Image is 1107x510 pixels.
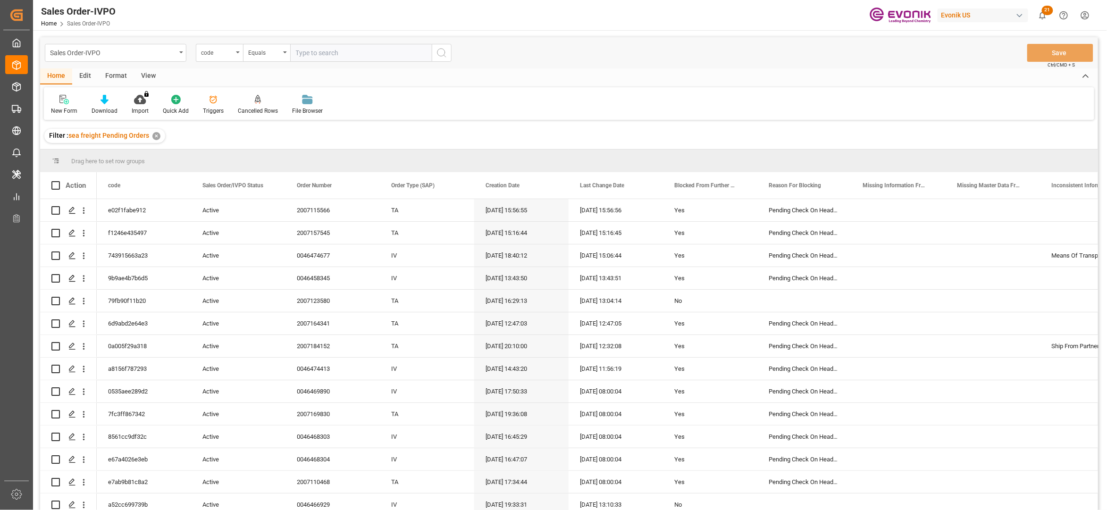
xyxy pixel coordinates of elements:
[202,358,274,380] div: Active
[40,471,97,493] div: Press SPACE to select this row.
[674,471,746,493] div: Yes
[203,107,224,115] div: Triggers
[1032,5,1053,26] button: show 21 new notifications
[97,426,191,448] div: 8561cc9df32c
[202,290,274,312] div: Active
[40,312,97,335] div: Press SPACE to select this row.
[474,312,569,334] div: [DATE] 12:47:03
[40,358,97,380] div: Press SPACE to select this row.
[49,132,68,139] span: Filter :
[569,335,663,357] div: [DATE] 12:32:08
[474,403,569,425] div: [DATE] 19:36:08
[674,426,746,448] div: Yes
[97,312,191,334] div: 6d9abd2e64e3
[134,68,163,84] div: View
[1048,61,1075,68] span: Ctrl/CMD + S
[474,358,569,380] div: [DATE] 14:43:20
[380,290,474,312] div: TA
[674,182,738,189] span: Blocked From Further Processing
[108,182,120,189] span: code
[40,244,97,267] div: Press SPACE to select this row.
[97,244,191,267] div: 743915663a23
[757,471,852,493] div: Pending Check On Header Level, Special Transport Requirements Unchecked
[97,290,191,312] div: 79fb90f11b20
[380,471,474,493] div: TA
[97,358,191,380] div: a8156f787293
[1053,5,1074,26] button: Help Center
[97,403,191,425] div: 7fc3ff867342
[201,46,233,57] div: code
[72,68,98,84] div: Edit
[432,44,452,62] button: search button
[285,448,380,470] div: 0046468304
[292,107,323,115] div: File Browser
[202,381,274,402] div: Active
[285,199,380,221] div: 2007115566
[68,132,149,139] span: sea freight Pending Orders
[757,244,852,267] div: Pending Check On Header Level, Special Transport Requirements Unchecked, Inconsistent Information...
[674,200,746,221] div: Yes
[285,335,380,357] div: 2007184152
[97,448,191,470] div: e67a4026e3eb
[40,380,97,403] div: Press SPACE to select this row.
[290,44,432,62] input: Type to search
[202,245,274,267] div: Active
[152,132,160,140] div: ✕
[380,199,474,221] div: TA
[243,44,290,62] button: open menu
[41,4,116,18] div: Sales Order-IVPO
[285,312,380,334] div: 2007164341
[40,335,97,358] div: Press SPACE to select this row.
[202,335,274,357] div: Active
[285,267,380,289] div: 0046458345
[380,358,474,380] div: IV
[380,267,474,289] div: IV
[202,182,263,189] span: Sales Order/IVPO Status
[202,268,274,289] div: Active
[285,471,380,493] div: 2007110468
[97,267,191,289] div: 9b9ae4b7b6d5
[757,312,852,334] div: Pending Check On Header Level, Special Transport Requirements Unchecked
[391,182,435,189] span: Order Type (SAP)
[757,267,852,289] div: Pending Check On Header Level, Special Transport Requirements Unchecked
[674,381,746,402] div: Yes
[40,403,97,426] div: Press SPACE to select this row.
[202,313,274,334] div: Active
[957,182,1021,189] span: Missing Master Data From Header
[40,68,72,84] div: Home
[202,403,274,425] div: Active
[202,200,274,221] div: Active
[98,68,134,84] div: Format
[569,471,663,493] div: [DATE] 08:00:04
[674,358,746,380] div: Yes
[285,222,380,244] div: 2007157545
[97,222,191,244] div: f1246e435497
[238,107,278,115] div: Cancelled Rows
[474,448,569,470] div: [DATE] 16:47:07
[40,199,97,222] div: Press SPACE to select this row.
[474,335,569,357] div: [DATE] 20:10:00
[202,471,274,493] div: Active
[196,44,243,62] button: open menu
[40,448,97,471] div: Press SPACE to select this row.
[569,199,663,221] div: [DATE] 15:56:56
[474,426,569,448] div: [DATE] 16:45:29
[674,403,746,425] div: Yes
[71,158,145,165] span: Drag here to set row groups
[92,107,117,115] div: Download
[1027,44,1093,62] button: Save
[41,20,57,27] a: Home
[757,426,852,448] div: Pending Check On Header Level, Special Transport Requirements Unchecked
[97,471,191,493] div: e7ab9b81c8a2
[202,449,274,470] div: Active
[769,182,821,189] span: Reason For Blocking
[40,290,97,312] div: Press SPACE to select this row.
[380,244,474,267] div: IV
[97,380,191,402] div: 0535aee289d2
[40,222,97,244] div: Press SPACE to select this row.
[569,358,663,380] div: [DATE] 11:56:19
[474,290,569,312] div: [DATE] 16:29:13
[757,403,852,425] div: Pending Check On Header Level, Special Transport Requirements Unchecked
[674,222,746,244] div: Yes
[285,290,380,312] div: 2007123580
